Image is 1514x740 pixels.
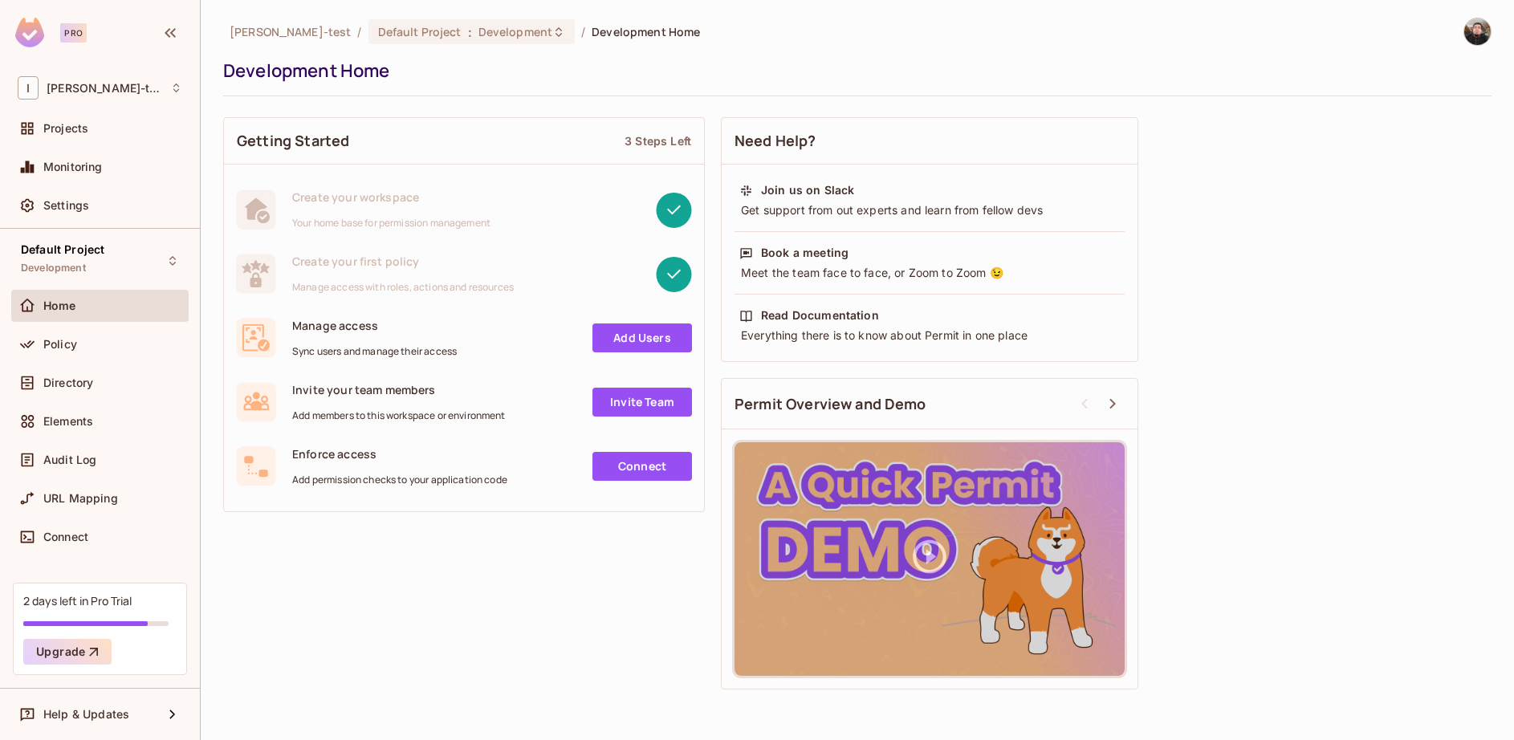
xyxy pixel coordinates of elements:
span: Manage access [292,318,457,333]
span: I [18,76,39,100]
span: Add members to this workspace or environment [292,409,506,422]
a: Connect [592,452,692,481]
li: / [581,24,585,39]
span: Policy [43,338,77,351]
div: Everything there is to know about Permit in one place [739,327,1120,344]
span: Invite your team members [292,382,506,397]
span: Permit Overview and Demo [735,394,926,414]
span: Your home base for permission management [292,217,490,230]
div: Book a meeting [761,245,849,261]
span: Connect [43,531,88,543]
span: Manage access with roles, actions and resources [292,281,514,294]
span: Development [478,24,552,39]
span: Elements [43,415,93,428]
span: Monitoring [43,161,103,173]
span: URL Mapping [43,492,118,505]
span: Create your first policy [292,254,514,269]
span: Settings [43,199,89,212]
span: Sync users and manage their access [292,345,457,358]
button: Upgrade [23,639,112,665]
div: Get support from out experts and learn from fellow devs [739,202,1120,218]
span: Audit Log [43,453,96,466]
span: Need Help? [735,131,816,151]
div: Meet the team face to face, or Zoom to Zoom 😉 [739,265,1120,281]
div: Read Documentation [761,307,879,323]
span: Development Home [592,24,700,39]
div: Development Home [223,59,1483,83]
li: / [357,24,361,39]
span: Projects [43,122,88,135]
a: Add Users [592,323,692,352]
span: Development [21,262,86,274]
img: Ignacio Suarez [1464,18,1491,45]
span: Workspace: Ignacio-test [47,82,162,95]
a: Invite Team [592,388,692,417]
span: Create your workspace [292,189,490,205]
span: the active workspace [230,24,351,39]
span: Enforce access [292,446,507,461]
span: Default Project [21,243,104,256]
span: Directory [43,376,93,389]
span: Add permission checks to your application code [292,474,507,486]
span: Home [43,299,76,312]
div: 2 days left in Pro Trial [23,593,132,608]
img: SReyMgAAAABJRU5ErkJggg== [15,18,44,47]
div: Pro [60,23,87,43]
div: 3 Steps Left [625,133,691,148]
span: Help & Updates [43,708,129,721]
div: Join us on Slack [761,182,854,198]
span: : [467,26,473,39]
span: Getting Started [237,131,349,151]
span: Default Project [378,24,462,39]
